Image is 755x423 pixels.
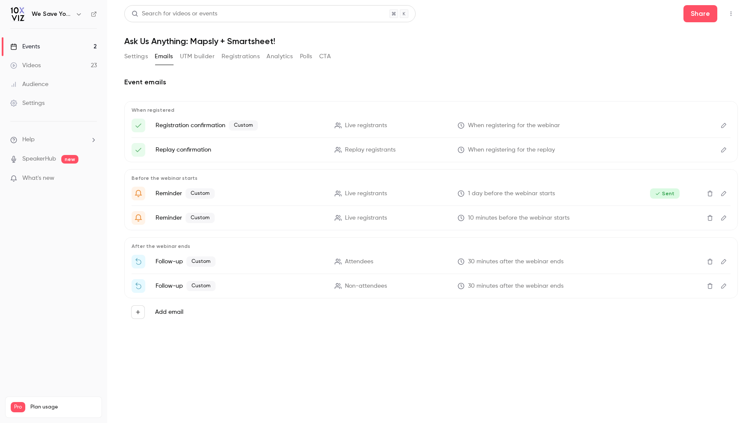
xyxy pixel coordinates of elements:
p: Replay confirmation [156,146,324,154]
p: Follow-up [156,256,324,267]
span: Attendees [345,257,373,266]
button: Edit [717,211,731,225]
button: Edit [717,119,731,132]
button: Delete [703,187,717,200]
button: Analytics [267,50,293,63]
button: Edit [717,143,731,157]
li: Mapsly x 10xViz Ask Us Anything Happening Tomorrow! [132,187,731,200]
span: Pro [11,402,25,412]
div: Settings [10,99,45,107]
li: Bummed we missed you! Catch the replay of {{ event_name }} &amp; Claim Your Free Trial of Mapsly [132,279,731,293]
div: Search for videos or events [132,9,217,18]
button: Edit [717,255,731,268]
p: When registered [132,107,731,113]
h2: Event emails [124,77,738,87]
img: We Save You Time! [11,7,24,21]
li: Thanks for joining us – Here’s your next step with 10xViz and Mapsly! [132,255,731,268]
p: Reminder [156,213,324,223]
label: Add email [155,308,183,316]
span: Custom [186,188,215,199]
p: Registration confirmation [156,120,324,131]
span: Custom [229,120,258,131]
li: help-dropdown-opener [10,135,97,144]
span: Custom [186,213,215,223]
h1: Ask Us Anything: Mapsly + Smartsheet! [124,36,738,46]
span: Plan usage [30,404,96,411]
button: CTA [319,50,331,63]
button: Registrations [222,50,260,63]
button: Edit [717,279,731,293]
span: 30 minutes after the webinar ends [468,282,563,291]
span: 1 day before the webinar starts [468,189,555,198]
button: UTM builder [180,50,215,63]
span: When registering for the replay [468,146,555,155]
h6: We Save You Time! [32,10,72,18]
span: Custom [186,281,216,291]
li: You’re in! ✅ Smartsheet × Mapsly - Access link inside! [132,119,731,132]
span: 30 minutes after the webinar ends [468,257,563,266]
a: SpeakerHub [22,155,56,164]
p: After the webinar ends [132,243,731,250]
iframe: Noticeable Trigger [87,175,97,182]
li: Here's your access link to {{ event_name }}! [132,143,731,157]
button: Edit [717,187,731,200]
p: Before the webinar starts [132,175,731,182]
span: Help [22,135,35,144]
span: Replay registrants [345,146,395,155]
button: Delete [703,211,717,225]
button: Settings [124,50,148,63]
span: Sent [650,188,680,199]
span: Live registrants [345,189,387,198]
span: What's new [22,174,54,183]
p: Reminder [156,188,324,199]
span: Non-attendees [345,282,387,291]
button: Emails [155,50,173,63]
button: Delete [703,255,717,268]
button: Share [683,5,717,22]
div: Videos [10,61,41,70]
div: Audience [10,80,48,89]
span: Live registrants [345,121,387,130]
li: {{ event_name }} is about to go live [132,211,731,225]
span: Custom [186,256,216,267]
span: When registering for the webinar [468,121,560,130]
span: 10 minutes before the webinar starts [468,214,569,223]
p: Follow-up [156,281,324,291]
div: Events [10,42,40,51]
button: Delete [703,279,717,293]
span: Live registrants [345,214,387,223]
span: new [61,155,78,164]
button: Polls [300,50,312,63]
